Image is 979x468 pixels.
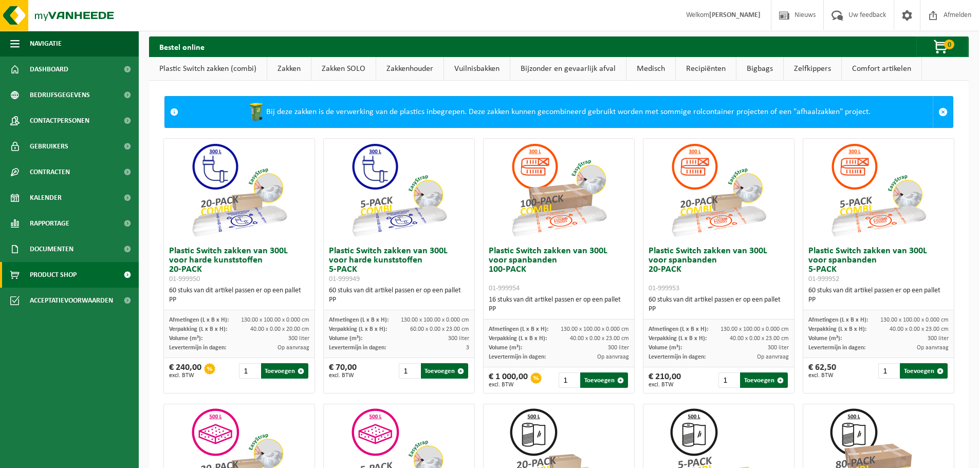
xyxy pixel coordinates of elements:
a: Sluit melding [933,97,953,127]
span: Op aanvraag [757,354,789,360]
span: Afmetingen (L x B x H): [489,326,548,332]
div: € 70,00 [329,363,357,379]
span: Acceptatievoorwaarden [30,288,113,313]
span: Contactpersonen [30,108,89,134]
div: PP [169,295,309,305]
div: PP [329,295,469,305]
span: 60.00 x 0.00 x 23.00 cm [410,326,469,332]
span: Volume (m³): [808,335,842,342]
div: € 210,00 [649,372,681,388]
a: Vuilnisbakken [444,57,510,81]
span: excl. BTW [489,382,528,388]
h3: Plastic Switch zakken van 300L voor spanbanden 20-PACK [649,247,789,293]
input: 1 [239,363,260,379]
div: Bij deze zakken is de verwerking van de plastics inbegrepen. Deze zakken kunnen gecombineerd gebr... [183,97,933,127]
span: Dashboard [30,57,68,82]
span: Op aanvraag [278,345,309,351]
span: 01-999953 [649,285,679,292]
span: Product Shop [30,262,77,288]
a: Zakken [267,57,311,81]
img: 01-999950 [188,139,290,241]
input: 1 [399,363,419,379]
strong: [PERSON_NAME] [709,11,761,19]
a: Medisch [626,57,675,81]
span: Op aanvraag [597,354,629,360]
h2: Bestel online [149,36,215,57]
img: 01-999949 [347,139,450,241]
input: 1 [559,372,579,388]
span: 300 liter [448,335,469,342]
span: Kalender [30,185,62,211]
span: Levertermijn in dagen: [329,345,386,351]
a: Bijzonder en gevaarlijk afval [510,57,626,81]
span: Volume (m³): [329,335,362,342]
button: 0 [916,36,968,57]
span: Levertermijn in dagen: [808,345,865,351]
span: 01-999952 [808,275,839,283]
span: Afmetingen (L x B x H): [649,326,708,332]
img: 01-999953 [667,139,770,241]
span: excl. BTW [649,382,681,388]
span: 40.00 x 0.00 x 20.00 cm [250,326,309,332]
span: 130.00 x 100.00 x 0.000 cm [561,326,629,332]
span: 130.00 x 100.00 x 0.000 cm [721,326,789,332]
span: Bedrijfsgegevens [30,82,90,108]
span: Afmetingen (L x B x H): [329,317,389,323]
span: 40.00 x 0.00 x 23.00 cm [730,335,789,342]
div: € 62,50 [808,363,836,379]
h3: Plastic Switch zakken van 300L voor spanbanden 5-PACK [808,247,949,284]
button: Toevoegen [900,363,948,379]
div: PP [649,305,789,314]
span: 300 liter [768,345,789,351]
span: 0 [944,40,954,49]
span: excl. BTW [169,372,201,379]
span: 130.00 x 100.00 x 0.000 cm [880,317,949,323]
div: PP [808,295,949,305]
span: 300 liter [928,335,949,342]
span: Levertermijn in dagen: [169,345,226,351]
span: Afmetingen (L x B x H): [808,317,868,323]
span: 40.00 x 0.00 x 23.00 cm [570,335,629,342]
span: Volume (m³): [489,345,522,351]
a: Bigbags [736,57,783,81]
span: Op aanvraag [917,345,949,351]
h3: Plastic Switch zakken van 300L voor harde kunststoffen 5-PACK [329,247,469,284]
input: 1 [718,372,739,388]
span: Volume (m³): [169,335,202,342]
span: Levertermijn in dagen: [489,354,546,360]
span: Navigatie [30,31,62,57]
button: Toevoegen [261,363,309,379]
span: Verpakking (L x B x H): [169,326,227,332]
span: Verpakking (L x B x H): [329,326,387,332]
div: 60 stuks van dit artikel passen er op een pallet [649,295,789,314]
div: 60 stuks van dit artikel passen er op een pallet [329,286,469,305]
span: Gebruikers [30,134,68,159]
span: Documenten [30,236,73,262]
a: Comfort artikelen [842,57,921,81]
div: 60 stuks van dit artikel passen er op een pallet [808,286,949,305]
span: Verpakking (L x B x H): [808,326,866,332]
span: excl. BTW [329,372,357,379]
span: Verpakking (L x B x H): [489,335,547,342]
span: Verpakking (L x B x H): [649,335,707,342]
h3: Plastic Switch zakken van 300L voor harde kunststoffen 20-PACK [169,247,309,284]
input: 1 [878,363,899,379]
span: 300 liter [288,335,309,342]
a: Recipiënten [676,57,736,81]
span: Afmetingen (L x B x H): [169,317,229,323]
div: PP [489,305,629,314]
a: Plastic Switch zakken (combi) [149,57,267,81]
span: excl. BTW [808,372,836,379]
div: € 240,00 [169,363,201,379]
span: Levertermijn in dagen: [649,354,706,360]
span: 01-999949 [329,275,360,283]
span: 300 liter [608,345,629,351]
img: WB-0240-HPE-GN-50.png [246,102,266,122]
img: 01-999954 [507,139,610,241]
span: 40.00 x 0.00 x 23.00 cm [890,326,949,332]
a: Zelfkippers [784,57,841,81]
span: 3 [466,345,469,351]
span: Volume (m³): [649,345,682,351]
span: 01-999950 [169,275,200,283]
div: 60 stuks van dit artikel passen er op een pallet [169,286,309,305]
